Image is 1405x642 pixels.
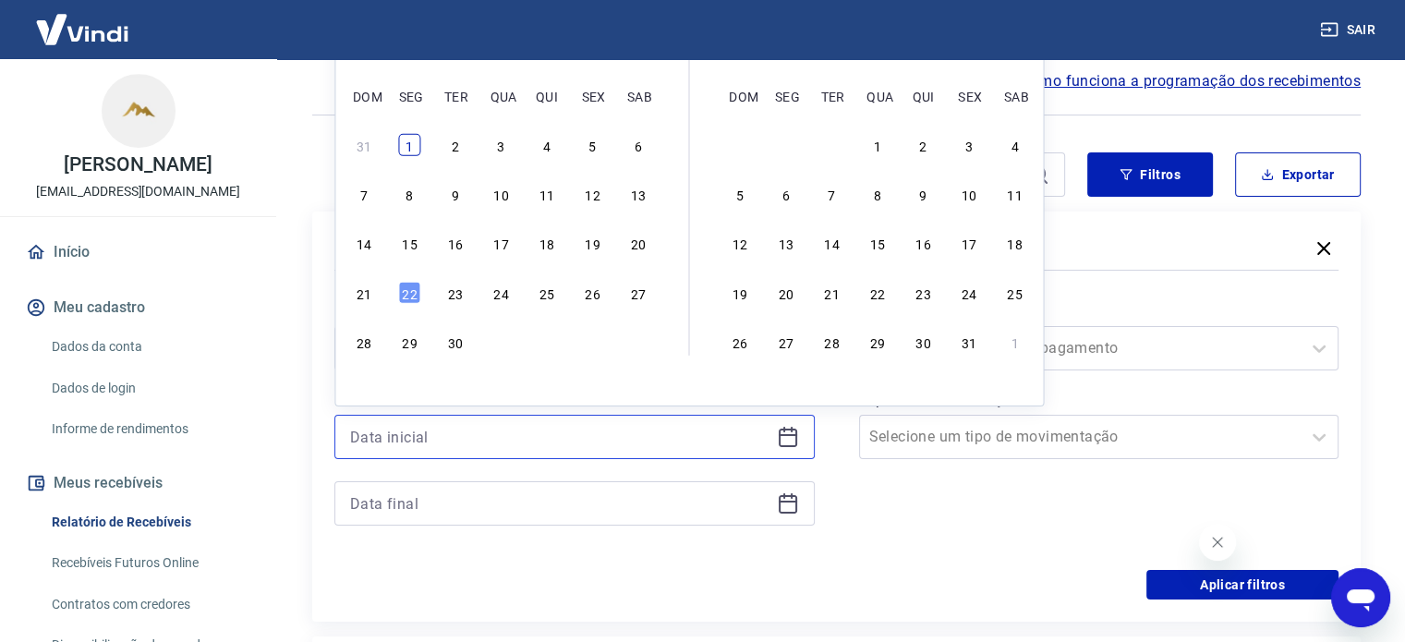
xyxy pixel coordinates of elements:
[729,183,751,205] div: Choose domingo, 5 de outubro de 2025
[44,503,254,541] a: Relatório de Recebíveis
[22,463,254,503] button: Meus recebíveis
[536,282,558,304] div: Choose quinta-feira, 25 de setembro de 2025
[444,232,466,254] div: Choose terça-feira, 16 de setembro de 2025
[820,183,842,205] div: Choose terça-feira, 7 de outubro de 2025
[22,287,254,328] button: Meu cadastro
[866,183,889,205] div: Choose quarta-feira, 8 de outubro de 2025
[627,183,649,205] div: Choose sábado, 13 de setembro de 2025
[22,232,254,273] a: Início
[729,331,751,353] div: Choose domingo, 26 de outubro de 2025
[1146,570,1338,600] button: Aplicar filtros
[729,232,751,254] div: Choose domingo, 12 de outubro de 2025
[866,84,889,106] div: qua
[102,74,176,148] img: 14735f01-f5cc-4dd2-a4f4-22c59d3034c2.jpeg
[399,282,421,304] div: Choose segunda-feira, 22 de setembro de 2025
[490,183,512,205] div: Choose quarta-feira, 10 de setembro de 2025
[1004,282,1026,304] div: Choose sábado, 25 de outubro de 2025
[820,84,842,106] div: ter
[866,331,889,353] div: Choose quarta-feira, 29 de outubro de 2025
[44,544,254,582] a: Recebíveis Futuros Online
[958,84,980,106] div: sex
[490,331,512,353] div: Choose quarta-feira, 1 de outubro de 2025
[44,328,254,366] a: Dados da conta
[913,134,935,156] div: Choose quinta-feira, 2 de outubro de 2025
[536,331,558,353] div: Choose quinta-feira, 2 de outubro de 2025
[44,586,254,624] a: Contratos com credores
[958,282,980,304] div: Choose sexta-feira, 24 de outubro de 2025
[581,232,603,254] div: Choose sexta-feira, 19 de setembro de 2025
[979,70,1361,92] a: Saiba como funciona a programação dos recebimentos
[820,331,842,353] div: Choose terça-feira, 28 de outubro de 2025
[353,282,375,304] div: Choose domingo, 21 de setembro de 2025
[775,183,797,205] div: Choose segunda-feira, 6 de outubro de 2025
[490,282,512,304] div: Choose quarta-feira, 24 de setembro de 2025
[1004,183,1026,205] div: Choose sábado, 11 de outubro de 2025
[44,369,254,407] a: Dados de login
[581,84,603,106] div: sex
[913,282,935,304] div: Choose quinta-feira, 23 de outubro de 2025
[1316,13,1383,47] button: Sair
[44,410,254,448] a: Informe de rendimentos
[729,134,751,156] div: Choose domingo, 28 de setembro de 2025
[536,84,558,106] div: qui
[913,183,935,205] div: Choose quinta-feira, 9 de outubro de 2025
[353,84,375,106] div: dom
[36,182,240,201] p: [EMAIL_ADDRESS][DOMAIN_NAME]
[820,232,842,254] div: Choose terça-feira, 14 de outubro de 2025
[1199,524,1236,561] iframe: Fechar mensagem
[729,282,751,304] div: Choose domingo, 19 de outubro de 2025
[727,131,1029,355] div: month 2025-10
[1235,152,1361,197] button: Exportar
[863,389,1336,411] label: Tipo de Movimentação
[11,13,155,28] span: Olá! Precisa de ajuda?
[958,232,980,254] div: Choose sexta-feira, 17 de outubro de 2025
[64,155,212,175] p: [PERSON_NAME]
[1004,331,1026,353] div: Choose sábado, 1 de novembro de 2025
[820,134,842,156] div: Choose terça-feira, 30 de setembro de 2025
[1004,134,1026,156] div: Choose sábado, 4 de outubro de 2025
[627,282,649,304] div: Choose sábado, 27 de setembro de 2025
[775,282,797,304] div: Choose segunda-feira, 20 de outubro de 2025
[866,232,889,254] div: Choose quarta-feira, 15 de outubro de 2025
[399,134,421,156] div: Choose segunda-feira, 1 de setembro de 2025
[866,134,889,156] div: Choose quarta-feira, 1 de outubro de 2025
[581,331,603,353] div: Choose sexta-feira, 3 de outubro de 2025
[866,282,889,304] div: Choose quarta-feira, 22 de outubro de 2025
[444,183,466,205] div: Choose terça-feira, 9 de setembro de 2025
[775,232,797,254] div: Choose segunda-feira, 13 de outubro de 2025
[399,84,421,106] div: seg
[353,232,375,254] div: Choose domingo, 14 de setembro de 2025
[444,134,466,156] div: Choose terça-feira, 2 de setembro de 2025
[729,84,751,106] div: dom
[1004,38,1026,60] button: Next Month
[581,282,603,304] div: Choose sexta-feira, 26 de setembro de 2025
[399,232,421,254] div: Choose segunda-feira, 15 de setembro de 2025
[350,423,769,451] input: Data inicial
[727,38,1029,60] div: outubro 2025
[958,331,980,353] div: Choose sexta-feira, 31 de outubro de 2025
[775,84,797,106] div: seg
[490,84,512,106] div: qua
[350,38,651,60] div: setembro 2025
[820,282,842,304] div: Choose terça-feira, 21 de outubro de 2025
[353,134,375,156] div: Choose domingo, 31 de agosto de 2025
[627,331,649,353] div: Choose sábado, 4 de outubro de 2025
[490,134,512,156] div: Choose quarta-feira, 3 de setembro de 2025
[581,134,603,156] div: Choose sexta-feira, 5 de setembro de 2025
[399,183,421,205] div: Choose segunda-feira, 8 de setembro de 2025
[536,232,558,254] div: Choose quinta-feira, 18 de setembro de 2025
[353,331,375,353] div: Choose domingo, 28 de setembro de 2025
[627,134,649,156] div: Choose sábado, 6 de setembro de 2025
[22,1,142,57] img: Vindi
[627,232,649,254] div: Choose sábado, 20 de setembro de 2025
[399,331,421,353] div: Choose segunda-feira, 29 de setembro de 2025
[350,490,769,517] input: Data final
[352,38,374,60] button: Previous Month
[1004,84,1026,106] div: sab
[581,183,603,205] div: Choose sexta-feira, 12 de setembro de 2025
[913,232,935,254] div: Choose quinta-feira, 16 de outubro de 2025
[775,134,797,156] div: Choose segunda-feira, 29 de setembro de 2025
[627,84,649,106] div: sab
[913,84,935,106] div: qui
